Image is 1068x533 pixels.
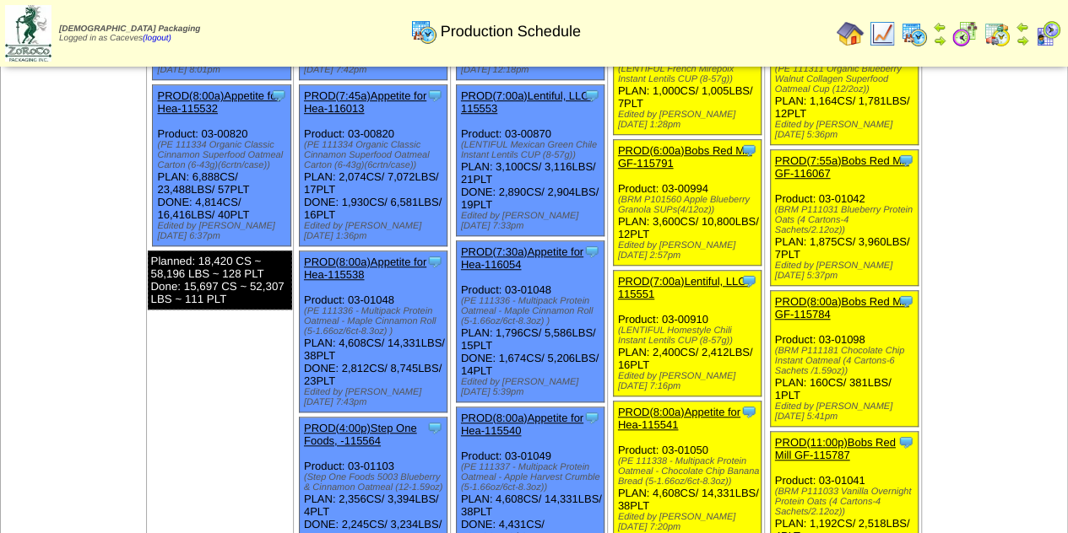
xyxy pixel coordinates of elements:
a: PROD(4:00p)Step One Foods, -115564 [304,422,417,447]
img: arrowright.gif [1016,34,1029,47]
div: Product: 03-01048 PLAN: 1,796CS / 5,586LBS / 15PLT DONE: 1,674CS / 5,206LBS / 14PLT [456,241,604,402]
div: (BRM P101560 Apple Blueberry Granola SUPs(4/12oz)) [618,195,762,215]
img: calendarprod.gif [901,20,928,47]
a: PROD(8:00a)Appetite for Hea-115538 [304,256,426,281]
a: (logout) [143,34,171,43]
img: arrowleft.gif [1016,20,1029,34]
div: (PE 111336 - Multipack Protein Oatmeal - Maple Cinnamon Roll (5-1.66oz/6ct-8.3oz) ) [304,306,447,336]
img: Tooltip [583,243,600,260]
div: Edited by [PERSON_NAME] [DATE] 7:20pm [618,512,762,532]
div: Product: 03-00820 PLAN: 2,074CS / 7,072LBS / 17PLT DONE: 1,930CS / 6,581LBS / 16PLT [299,85,447,246]
a: PROD(8:00a)Appetite for Hea-115541 [618,406,740,431]
img: Tooltip [583,87,600,104]
img: Tooltip [740,403,757,420]
img: line_graph.gif [869,20,896,47]
span: Production Schedule [441,23,581,40]
div: Edited by [PERSON_NAME] [DATE] 5:36pm [775,120,919,140]
img: Tooltip [740,272,757,289]
div: Product: 03-00820 PLAN: 6,888CS / 23,488LBS / 57PLT DONE: 4,814CS / 16,416LBS / 40PLT [153,85,291,246]
a: PROD(8:00a)Appetite for Hea-115532 [157,89,279,115]
div: (BRM P111033 Vanilla Overnight Protein Oats (4 Cartons-4 Sachets/2.12oz)) [775,487,919,517]
div: Product: 03-00910 PLAN: 2,400CS / 2,412LBS / 16PLT [613,271,762,396]
div: (LENTIFUL Mexican Green Chile Instant Lentils CUP (8-57g)) [461,140,604,160]
img: Tooltip [426,419,443,436]
img: zoroco-logo-small.webp [5,5,52,62]
img: Tooltip [583,409,600,426]
img: Tooltip [426,253,443,270]
div: Product: 03-00994 PLAN: 3,600CS / 10,800LBS / 12PLT [613,140,762,266]
div: (PE 111337 - Multipack Protein Oatmeal - Apple Harvest Crumble (5-1.66oz/6ct-8.3oz)) [461,462,604,493]
img: calendarcustomer.gif [1034,20,1061,47]
img: arrowleft.gif [933,20,946,34]
div: Edited by [PERSON_NAME] [DATE] 7:16pm [618,371,762,391]
div: Product: 03-00827 PLAN: 1,164CS / 1,781LBS / 12PLT [770,9,919,145]
div: Product: 03-01042 PLAN: 1,875CS / 3,960LBS / 7PLT [770,150,919,286]
div: Edited by [PERSON_NAME] [DATE] 7:33pm [461,211,604,231]
img: Tooltip [897,433,914,450]
div: Product: 03-01048 PLAN: 4,608CS / 14,331LBS / 38PLT DONE: 2,812CS / 8,745LBS / 23PLT [299,251,447,412]
img: Tooltip [426,87,443,104]
div: (PE 111336 - Multipack Protein Oatmeal - Maple Cinnamon Roll (5-1.66oz/6ct-8.3oz) ) [461,296,604,326]
div: (PE 111311 Organic Blueberry Walnut Collagen Superfood Oatmeal Cup (12/2oz)) [775,64,919,94]
div: (PE 111334 Organic Classic Cinnamon Superfood Oatmeal Carton (6-43g)(6crtn/case)) [157,140,290,170]
a: PROD(8:00a)Bobs Red Mill GF-115784 [775,295,909,320]
img: calendarblend.gif [951,20,979,47]
div: Edited by [PERSON_NAME] [DATE] 1:36pm [304,221,447,241]
img: calendarinout.gif [984,20,1011,47]
div: Planned: 18,420 CS ~ 58,196 LBS ~ 128 PLT Done: 15,697 CS ~ 52,307 LBS ~ 111 PLT [148,250,291,310]
img: Tooltip [897,293,914,310]
div: Edited by [PERSON_NAME] [DATE] 7:43pm [304,387,447,407]
div: (PE 111334 Organic Classic Cinnamon Superfood Oatmeal Carton (6-43g)(6crtn/case)) [304,140,447,170]
img: arrowright.gif [933,34,946,47]
span: [DEMOGRAPHIC_DATA] Packaging [59,24,200,34]
div: (LENTIFUL French Mirepoix Instant Lentils CUP (8-57g)) [618,64,762,84]
img: Tooltip [740,142,757,159]
div: Edited by [PERSON_NAME] [DATE] 5:39pm [461,377,604,397]
a: PROD(11:00p)Bobs Red Mill GF-115787 [775,436,896,461]
a: PROD(6:00a)Bobs Red Mill GF-115791 [618,144,752,170]
div: (Step One Foods 5003 Blueberry & Cinnamon Oatmeal (12-1.59oz) [304,472,447,493]
div: Edited by [PERSON_NAME] [DATE] 1:28pm [618,110,762,130]
a: PROD(7:00a)Lentiful, LLC-115553 [461,89,593,115]
div: Product: 03-00870 PLAN: 3,100CS / 3,116LBS / 21PLT DONE: 2,890CS / 2,904LBS / 19PLT [456,85,604,236]
a: PROD(8:00a)Appetite for Hea-115540 [461,412,583,437]
img: Tooltip [270,87,287,104]
a: PROD(7:45a)Appetite for Hea-116013 [304,89,426,115]
img: calendarprod.gif [410,18,437,45]
img: home.gif [837,20,864,47]
div: Edited by [PERSON_NAME] [DATE] 6:37pm [157,221,290,241]
a: PROD(7:00a)Lentiful, LLC-115551 [618,275,750,300]
div: Edited by [PERSON_NAME] [DATE] 5:37pm [775,261,919,281]
div: Edited by [PERSON_NAME] [DATE] 2:57pm [618,240,762,261]
div: Edited by [PERSON_NAME] [DATE] 5:41pm [775,401,919,422]
a: PROD(7:55a)Bobs Red Mill GF-116067 [775,154,909,180]
img: Tooltip [897,152,914,169]
div: (BRM P111031 Blueberry Protein Oats (4 Cartons-4 Sachets/2.12oz)) [775,205,919,235]
div: Product: 03-01098 PLAN: 160CS / 381LBS / 1PLT [770,291,919,427]
div: (LENTIFUL Homestyle Chili Instant Lentils CUP (8-57g)) [618,326,762,346]
span: Logged in as Caceves [59,24,200,43]
div: (PE 111338 - Multipack Protein Oatmeal - Chocolate Chip Banana Bread (5-1.66oz/6ct-8.3oz)) [618,456,762,487]
a: PROD(7:30a)Appetite for Hea-116054 [461,245,583,271]
div: (BRM P111181 Chocolate Chip Instant Oatmeal (4 Cartons-6 Sachets /1.59oz)) [775,346,919,376]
